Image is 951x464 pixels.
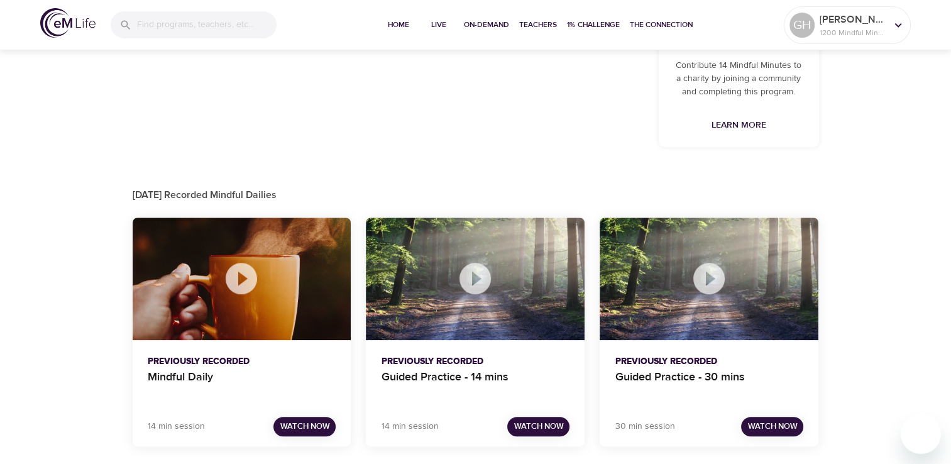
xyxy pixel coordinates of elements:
p: Contribute 14 Mindful Minutes to a charity by joining a community and completing this program. [674,59,804,99]
span: Watch Now [747,419,797,434]
p: 14 min session [381,420,438,433]
button: Watch Now [741,417,803,436]
span: Teachers [519,18,557,31]
p: [DATE] Recorded Mindful Dailies [133,187,819,202]
p: Previously Recorded [148,355,336,368]
span: Live [424,18,454,31]
img: logo [40,8,96,38]
p: [PERSON_NAME]-5 [820,12,886,27]
p: Guided Practice - 14 mins [381,368,569,399]
p: Mindful Daily [148,368,336,399]
a: Learn More [706,114,771,137]
span: On-Demand [464,18,509,31]
span: Watch Now [514,419,563,434]
span: Watch Now [280,419,329,434]
div: GH [789,13,815,38]
button: Watch Now [273,417,336,436]
p: 1200 Mindful Minutes [820,27,886,38]
p: Previously Recorded [615,355,803,368]
input: Find programs, teachers, etc... [137,11,277,38]
p: 30 min session [615,420,674,433]
span: The Connection [630,18,693,31]
span: Learn More [712,118,766,133]
p: Previously Recorded [381,355,569,368]
p: Guided Practice - 30 mins [615,368,803,399]
span: 1% Challenge [567,18,620,31]
p: 14 min session [148,420,205,433]
button: Watch Now [507,417,569,436]
iframe: Button to launch messaging window [901,414,941,454]
span: Home [383,18,414,31]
